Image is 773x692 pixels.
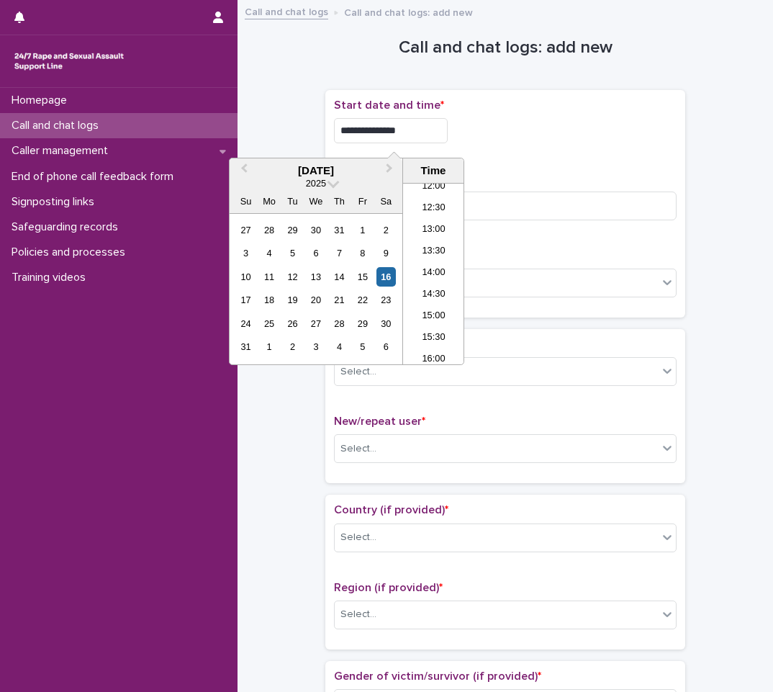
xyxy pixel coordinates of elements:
[6,271,97,284] p: Training videos
[6,119,110,132] p: Call and chat logs
[330,314,349,333] div: Choose Thursday, August 28th, 2025
[325,37,685,58] h1: Call and chat logs: add new
[6,144,119,158] p: Caller management
[259,243,279,263] div: Choose Monday, August 4th, 2025
[376,243,396,263] div: Choose Saturday, August 9th, 2025
[379,160,402,183] button: Next Month
[306,220,325,240] div: Choose Wednesday, July 30th, 2025
[376,290,396,310] div: Choose Saturday, August 23rd, 2025
[245,3,328,19] a: Call and chat logs
[376,267,396,287] div: Choose Saturday, August 16th, 2025
[330,243,349,263] div: Choose Thursday, August 7th, 2025
[259,337,279,356] div: Choose Monday, September 1st, 2025
[376,192,396,211] div: Sa
[403,198,464,220] li: 12:30
[236,192,256,211] div: Su
[283,337,302,356] div: Choose Tuesday, September 2nd, 2025
[6,220,130,234] p: Safeguarding records
[330,220,349,240] div: Choose Thursday, July 31st, 2025
[344,4,473,19] p: Call and chat logs: add new
[6,195,106,209] p: Signposting links
[376,220,396,240] div: Choose Saturday, August 2nd, 2025
[334,415,425,427] span: New/repeat user
[334,670,541,682] span: Gender of victim/survivor (if provided)
[236,290,256,310] div: Choose Sunday, August 17th, 2025
[340,530,376,545] div: Select...
[306,178,326,189] span: 2025
[259,192,279,211] div: Mo
[330,337,349,356] div: Choose Thursday, September 4th, 2025
[330,267,349,287] div: Choose Thursday, August 14th, 2025
[334,582,443,593] span: Region (if provided)
[376,314,396,333] div: Choose Saturday, August 30th, 2025
[231,160,254,183] button: Previous Month
[403,284,464,306] li: 14:30
[259,314,279,333] div: Choose Monday, August 25th, 2025
[306,267,325,287] div: Choose Wednesday, August 13th, 2025
[340,441,376,457] div: Select...
[283,314,302,333] div: Choose Tuesday, August 26th, 2025
[306,337,325,356] div: Choose Wednesday, September 3rd, 2025
[353,192,372,211] div: Fr
[283,290,302,310] div: Choose Tuesday, August 19th, 2025
[403,241,464,263] li: 13:30
[259,290,279,310] div: Choose Monday, August 18th, 2025
[403,220,464,241] li: 13:00
[353,314,372,333] div: Choose Friday, August 29th, 2025
[353,267,372,287] div: Choose Friday, August 15th, 2025
[259,220,279,240] div: Choose Monday, July 28th, 2025
[403,263,464,284] li: 14:00
[353,243,372,263] div: Choose Friday, August 8th, 2025
[236,314,256,333] div: Choose Sunday, August 24th, 2025
[403,328,464,349] li: 15:30
[306,314,325,333] div: Choose Wednesday, August 27th, 2025
[236,243,256,263] div: Choose Sunday, August 3rd, 2025
[353,337,372,356] div: Choose Friday, September 5th, 2025
[403,349,464,371] li: 16:00
[353,290,372,310] div: Choose Friday, August 22nd, 2025
[236,267,256,287] div: Choose Sunday, August 10th, 2025
[353,220,372,240] div: Choose Friday, August 1st, 2025
[306,192,325,211] div: We
[236,337,256,356] div: Choose Sunday, August 31st, 2025
[376,337,396,356] div: Choose Saturday, September 6th, 2025
[334,504,448,516] span: Country (if provided)
[283,243,302,263] div: Choose Tuesday, August 5th, 2025
[259,267,279,287] div: Choose Monday, August 11th, 2025
[340,364,376,379] div: Select...
[407,164,460,177] div: Time
[330,192,349,211] div: Th
[230,164,402,177] div: [DATE]
[306,290,325,310] div: Choose Wednesday, August 20th, 2025
[403,176,464,198] li: 12:00
[6,94,78,107] p: Homepage
[306,243,325,263] div: Choose Wednesday, August 6th, 2025
[283,267,302,287] div: Choose Tuesday, August 12th, 2025
[330,290,349,310] div: Choose Thursday, August 21st, 2025
[283,220,302,240] div: Choose Tuesday, July 29th, 2025
[6,246,137,259] p: Policies and processes
[12,47,127,76] img: rhQMoQhaT3yELyF149Cw
[340,607,376,622] div: Select...
[236,220,256,240] div: Choose Sunday, July 27th, 2025
[283,192,302,211] div: Tu
[234,218,397,359] div: month 2025-08
[403,306,464,328] li: 15:00
[334,99,444,111] span: Start date and time
[6,170,185,184] p: End of phone call feedback form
